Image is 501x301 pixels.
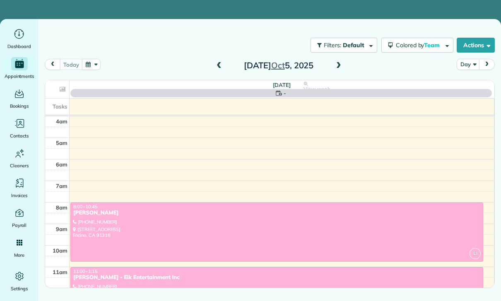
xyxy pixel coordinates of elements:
[53,103,67,110] span: Tasks
[5,72,34,80] span: Appointments
[73,268,97,274] span: 11:00 - 1:15
[56,183,67,189] span: 7am
[470,248,481,259] span: LI
[45,59,60,70] button: prev
[3,270,35,293] a: Settings
[306,38,377,53] a: Filters: Default
[3,176,35,200] a: Invoices
[14,251,24,259] span: More
[396,41,443,49] span: Colored by
[457,59,479,70] button: Day
[56,140,67,146] span: 5am
[227,61,330,70] h2: [DATE] 5, 2025
[73,274,481,281] div: [PERSON_NAME] - Elk Entertainment Inc
[479,59,495,70] button: next
[12,221,27,229] span: Payroll
[284,89,286,97] span: -
[324,41,341,49] span: Filters:
[3,117,35,140] a: Contacts
[53,269,67,275] span: 11am
[56,118,67,125] span: 4am
[60,59,82,70] button: today
[3,27,35,51] a: Dashboard
[3,87,35,110] a: Bookings
[56,161,67,168] span: 6am
[424,41,441,49] span: Team
[273,82,291,88] span: [DATE]
[457,38,495,53] button: Actions
[3,57,35,80] a: Appointments
[3,147,35,170] a: Cleaners
[56,226,67,232] span: 9am
[3,206,35,229] a: Payroll
[73,209,481,217] div: [PERSON_NAME]
[10,161,29,170] span: Cleaners
[11,284,28,293] span: Settings
[271,60,285,70] span: Oct
[11,191,28,200] span: Invoices
[73,204,97,209] span: 8:00 - 10:45
[343,41,365,49] span: Default
[381,38,453,53] button: Colored byTeam
[7,42,31,51] span: Dashboard
[303,86,330,92] span: View week
[53,247,67,254] span: 10am
[311,38,377,53] button: Filters: Default
[10,132,29,140] span: Contacts
[10,102,29,110] span: Bookings
[56,204,67,211] span: 8am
